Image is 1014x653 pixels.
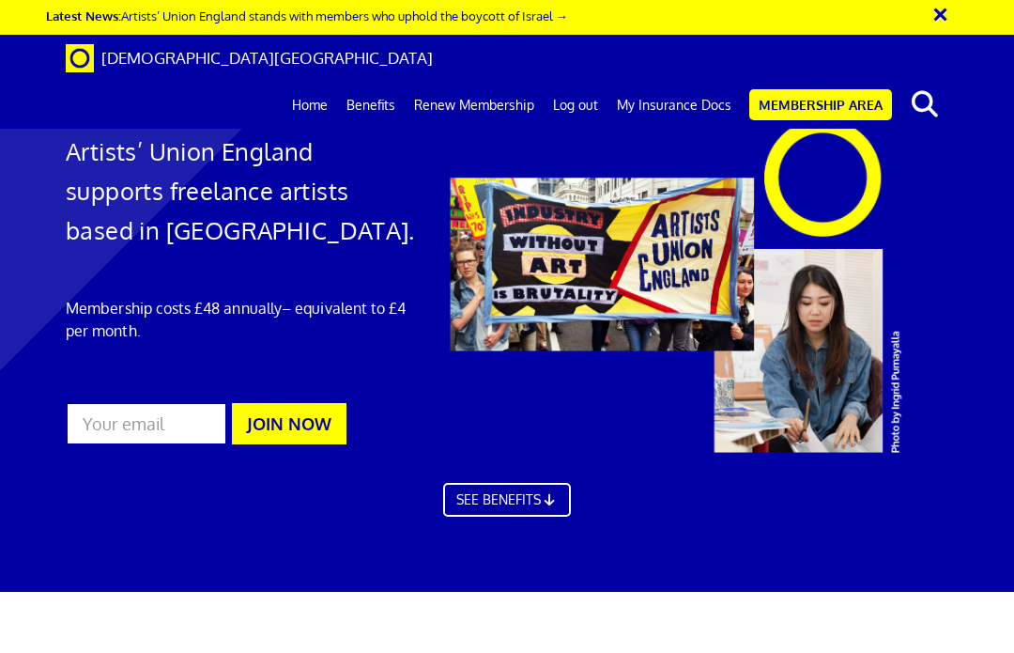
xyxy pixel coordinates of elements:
h1: Artists’ Union England supports freelance artists based in [GEOGRAPHIC_DATA]. [66,132,417,250]
a: Benefits [337,82,405,129]
p: Membership costs £48 annually – equivalent to £4 per month. [66,297,417,342]
a: Membership Area [749,89,892,120]
a: Home [283,82,337,129]
strong: Latest News: [46,8,121,23]
button: search [896,85,953,124]
button: JOIN NOW [232,403,346,444]
a: Latest News:Artists’ Union England stands with members who uphold the boycott of Israel → [46,8,568,23]
a: My Insurance Docs [607,82,741,129]
input: Your email [66,402,227,445]
a: SEE BENEFITS [443,483,571,517]
span: [DEMOGRAPHIC_DATA][GEOGRAPHIC_DATA] [101,48,433,68]
a: Log out [544,82,607,129]
a: Brand [DEMOGRAPHIC_DATA][GEOGRAPHIC_DATA] [52,35,447,82]
a: Renew Membership [405,82,544,129]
